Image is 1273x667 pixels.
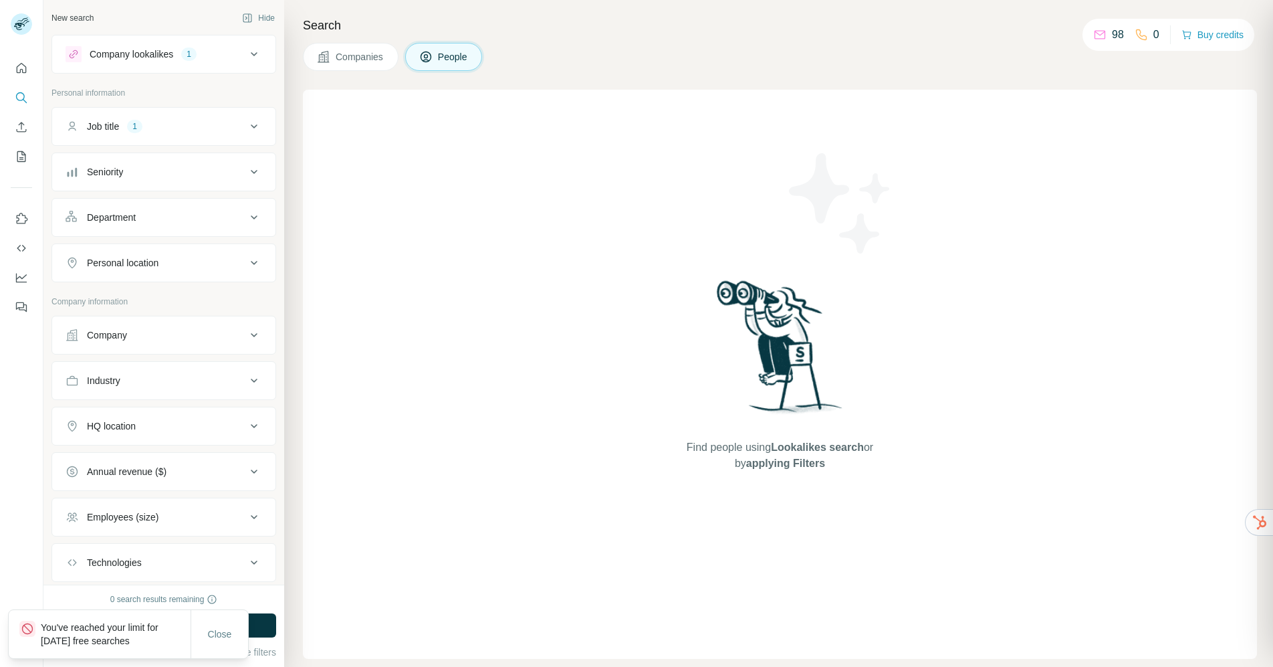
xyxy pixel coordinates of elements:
div: 0 search results remaining [110,593,218,605]
button: Company lookalikes1 [52,38,275,70]
button: Company [52,319,275,351]
span: Close [208,628,232,641]
div: Company lookalikes [90,47,173,61]
button: Buy credits [1181,25,1244,44]
button: Seniority [52,156,275,188]
img: Surfe Illustration - Stars [780,143,901,264]
div: Company [87,328,127,342]
button: HQ location [52,410,275,442]
button: Use Surfe on LinkedIn [11,207,32,231]
button: Job title1 [52,110,275,142]
h4: Search [303,16,1257,35]
span: People [438,50,469,64]
span: Companies [336,50,384,64]
span: Find people using or by [673,440,887,472]
div: HQ location [87,419,136,433]
span: Lookalikes search [771,442,864,453]
button: Enrich CSV [11,115,32,139]
div: 1 [181,48,197,60]
div: 1 [127,120,142,132]
p: You've reached your limit for [DATE] free searches [41,621,191,648]
button: Department [52,201,275,233]
button: Close [199,622,241,646]
img: Surfe Illustration - Woman searching with binoculars [711,277,850,426]
div: Annual revenue ($) [87,465,166,478]
div: Seniority [87,165,123,179]
button: Annual revenue ($) [52,456,275,488]
p: 98 [1112,27,1124,43]
button: Quick start [11,56,32,80]
div: Technologies [87,556,142,569]
button: Employees (size) [52,501,275,533]
p: 0 [1153,27,1159,43]
div: Department [87,211,136,224]
div: Employees (size) [87,510,158,524]
button: Feedback [11,295,32,319]
p: Personal information [51,87,276,99]
button: Personal location [52,247,275,279]
button: Dashboard [11,266,32,290]
span: applying Filters [746,458,825,469]
div: Industry [87,374,120,387]
button: Use Surfe API [11,236,32,260]
button: Hide [233,8,284,28]
button: Search [11,86,32,110]
div: Job title [87,120,119,133]
p: Company information [51,296,276,308]
button: Industry [52,365,275,397]
button: Technologies [52,547,275,579]
div: Personal location [87,256,158,270]
div: New search [51,12,94,24]
button: My lists [11,145,32,169]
